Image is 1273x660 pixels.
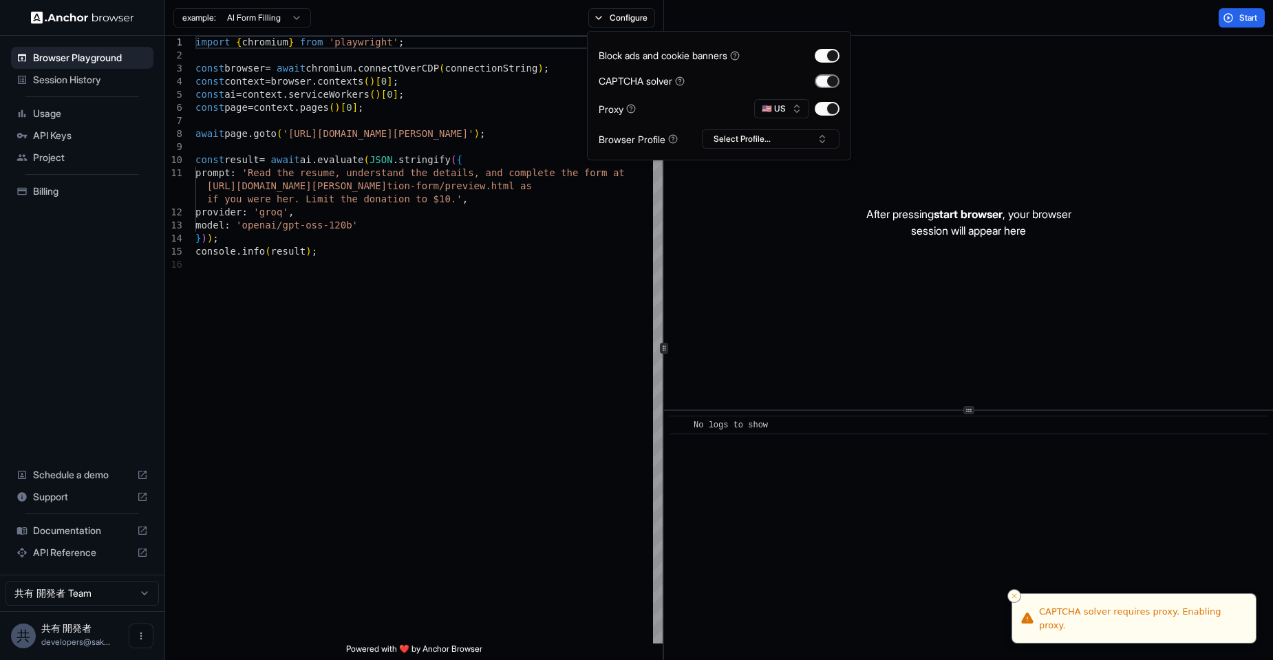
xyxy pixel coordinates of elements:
[248,128,253,139] span: .
[393,76,398,87] span: ;
[300,154,312,165] span: ai
[165,101,182,114] div: 6
[381,89,387,100] span: [
[370,89,375,100] span: (
[370,76,375,87] span: )
[676,418,683,432] span: ​
[165,153,182,167] div: 10
[253,128,277,139] span: goto
[375,76,381,87] span: [
[236,89,242,100] span: =
[11,542,153,564] div: API Reference
[11,520,153,542] div: Documentation
[11,180,153,202] div: Billing
[165,88,182,101] div: 5
[224,220,230,231] span: :
[317,76,363,87] span: contexts
[480,128,485,139] span: ;
[265,246,270,257] span: (
[41,622,92,634] span: 共有 開発者
[346,643,482,660] span: Powered with ❤️ by Anchor Browser
[934,207,1003,221] span: start browser
[11,103,153,125] div: Usage
[387,76,392,87] span: ]
[282,89,288,100] span: .
[165,232,182,245] div: 14
[694,421,768,430] span: No logs to show
[282,128,473,139] span: '[URL][DOMAIN_NAME][PERSON_NAME]'
[195,102,224,113] span: const
[300,36,323,47] span: from
[165,245,182,258] div: 15
[381,76,387,87] span: 0
[224,76,265,87] span: context
[195,36,231,47] span: import
[288,206,294,217] span: ,
[11,464,153,486] div: Schedule a demo
[11,147,153,169] div: Project
[294,102,299,113] span: .
[532,167,625,178] span: lete the form at
[312,246,317,257] span: ;
[33,151,148,164] span: Project
[33,490,131,504] span: Support
[165,62,182,75] div: 3
[312,154,317,165] span: .
[306,63,352,74] span: chromium
[456,154,462,165] span: {
[364,76,370,87] span: (
[165,75,182,88] div: 4
[33,468,131,482] span: Schedule a demo
[33,107,148,120] span: Usage
[599,48,740,63] div: Block ads and cookie banners
[31,11,134,24] img: Anchor Logo
[165,258,182,271] div: 16
[33,524,131,537] span: Documentation
[1219,8,1265,28] button: Start
[11,47,153,69] div: Browser Playground
[248,102,253,113] span: =
[866,206,1071,239] p: After pressing , your browser session will appear here
[1039,605,1245,632] div: CAPTCHA solver requires proxy. Enabling proxy.
[195,89,224,100] span: const
[165,167,182,180] div: 11
[1239,12,1259,23] span: Start
[271,154,300,165] span: await
[334,102,340,113] span: )
[451,154,456,165] span: (
[329,36,398,47] span: 'playwright'
[271,76,312,87] span: browser
[11,69,153,91] div: Session History
[224,63,265,74] span: browser
[242,89,282,100] span: context
[358,102,363,113] span: ;
[224,102,248,113] span: page
[242,206,247,217] span: :
[352,63,358,74] span: .
[195,220,224,231] span: model
[537,63,543,74] span: )
[317,154,363,165] span: evaluate
[11,486,153,508] div: Support
[207,233,213,244] span: )
[599,132,678,147] div: Browser Profile
[231,167,236,178] span: :
[33,129,148,142] span: API Keys
[253,102,294,113] span: context
[364,154,370,165] span: (
[445,63,538,74] span: connectionString
[165,219,182,232] div: 13
[236,36,242,47] span: {
[201,233,206,244] span: )
[11,624,36,648] div: 共
[288,36,294,47] span: }
[265,63,270,74] span: =
[259,154,265,165] span: =
[312,76,317,87] span: .
[393,154,398,165] span: .
[341,102,346,113] span: [
[41,637,110,647] span: developers@sakurakids-sc.jp
[207,193,462,204] span: if you were her. Limit the donation to $10.'
[33,73,148,87] span: Session History
[195,76,224,87] span: const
